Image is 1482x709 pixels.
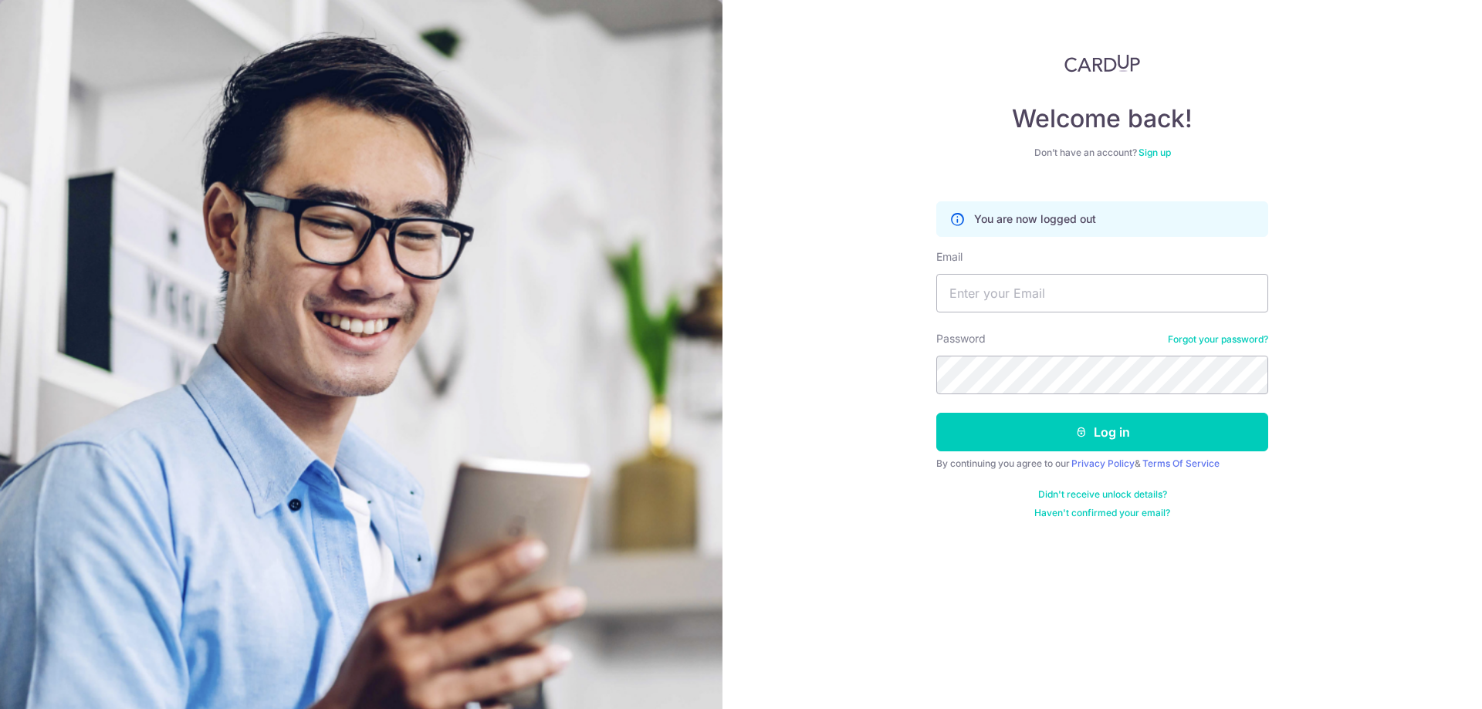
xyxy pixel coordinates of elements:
a: Forgot your password? [1168,333,1268,346]
button: Log in [936,413,1268,451]
a: Terms Of Service [1142,457,1220,469]
label: Email [936,249,963,265]
label: Password [936,331,986,346]
h4: Welcome back! [936,103,1268,134]
img: CardUp Logo [1064,54,1140,73]
div: Don’t have an account? [936,147,1268,159]
a: Sign up [1139,147,1171,158]
div: By continuing you agree to our & [936,457,1268,470]
p: You are now logged out [974,211,1096,227]
input: Enter your Email [936,274,1268,312]
a: Privacy Policy [1071,457,1135,469]
a: Haven't confirmed your email? [1034,507,1170,519]
a: Didn't receive unlock details? [1038,488,1167,501]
